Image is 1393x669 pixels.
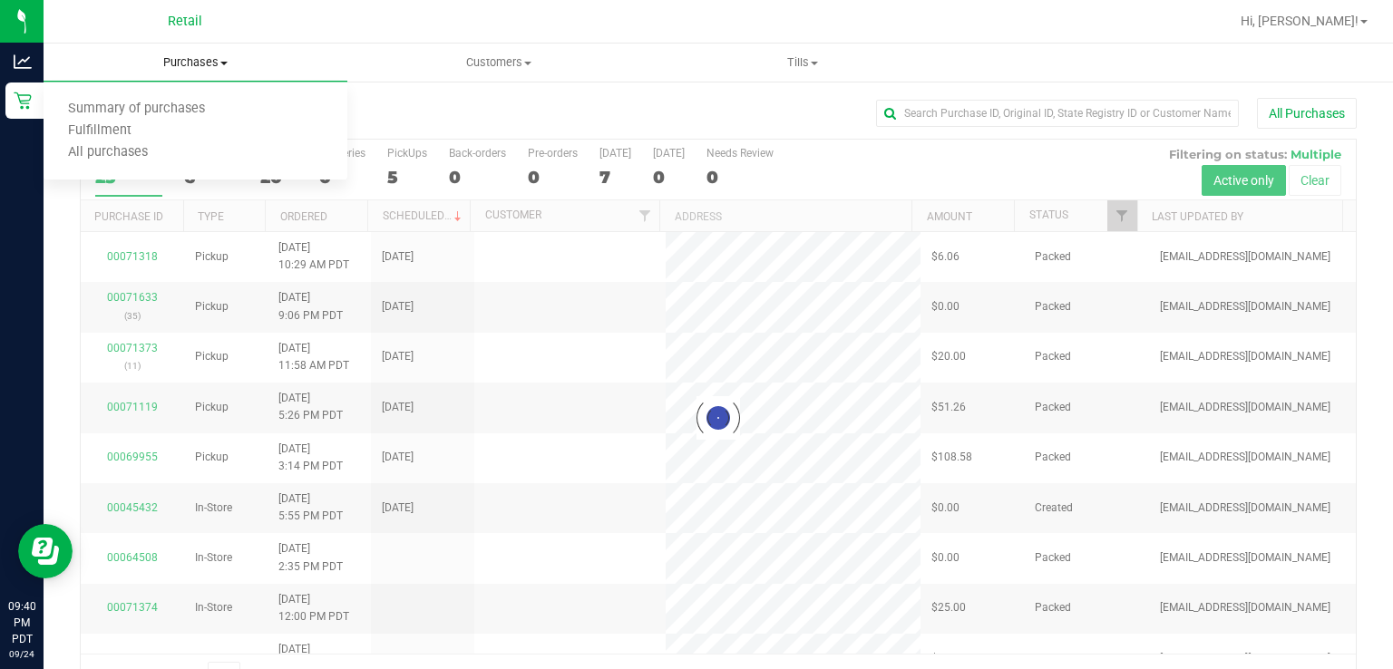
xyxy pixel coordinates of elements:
span: All purchases [44,145,172,160]
input: Search Purchase ID, Original ID, State Registry ID or Customer Name... [876,100,1239,127]
span: Retail [168,14,202,29]
inline-svg: Retail [14,92,32,110]
a: Purchases Summary of purchases Fulfillment All purchases [44,44,347,82]
p: 09:40 PM PDT [8,598,35,647]
a: Customers [347,44,651,82]
span: Customers [348,54,650,71]
p: 09/24 [8,647,35,661]
span: Fulfillment [44,123,156,139]
span: Summary of purchases [44,102,229,117]
span: Hi, [PERSON_NAME]! [1241,14,1359,28]
span: Tills [652,54,954,71]
inline-svg: Analytics [14,53,32,71]
iframe: Resource center [18,524,73,578]
button: All Purchases [1257,98,1357,129]
a: Tills [651,44,955,82]
span: Purchases [44,54,347,71]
